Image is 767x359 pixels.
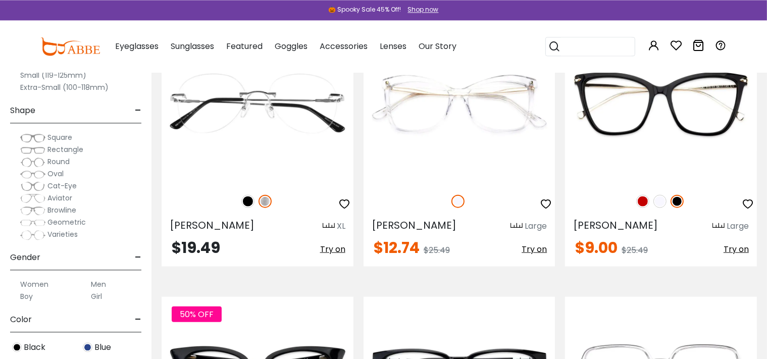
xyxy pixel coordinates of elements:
span: Try on [724,243,749,254]
label: Small (119-125mm) [20,69,86,81]
img: abbeglasses.com [40,37,100,56]
img: Silver [259,194,272,208]
span: 50% OFF [172,306,222,322]
img: Cat-Eye.png [20,181,45,191]
span: Cat-Eye [47,181,77,191]
span: $12.74 [374,236,420,258]
img: Black [12,342,22,352]
span: Accessories [320,40,368,52]
label: Men [91,278,106,290]
img: Black [671,194,684,208]
span: Featured [226,40,263,52]
div: Large [525,220,547,232]
span: Blue [94,341,111,353]
img: Round.png [20,157,45,167]
label: Boy [20,290,33,302]
div: Large [727,220,749,232]
button: Try on [320,240,345,258]
span: Our Story [419,40,456,52]
span: [PERSON_NAME] [573,218,658,232]
img: Black Gosse - Acetate,Metal ,Universal Bridge Fit [565,24,757,183]
span: [PERSON_NAME] [372,218,456,232]
span: Round [47,157,70,167]
div: XL [337,220,345,232]
img: Geometric.png [20,218,45,228]
span: Gender [10,245,40,270]
img: Black [241,194,254,208]
a: Shop now [403,5,439,14]
span: - [135,307,141,332]
span: Rectangle [47,144,83,155]
img: Browline.png [20,206,45,216]
div: Shop now [408,5,439,14]
img: Translucent Bertha - Acetate,Metal ,Universal Bridge Fit [364,24,555,183]
button: Try on [724,240,749,258]
span: Geometric [47,217,86,227]
span: Black [24,341,45,353]
span: - [135,98,141,123]
span: Aviator [47,193,72,203]
label: Extra-Small (100-118mm) [20,81,109,93]
img: Blue [83,342,92,352]
span: Sunglasses [171,40,214,52]
span: Oval [47,169,64,179]
span: Try on [320,243,345,254]
span: Shape [10,98,35,123]
span: Eyeglasses [115,40,159,52]
span: Browline [47,205,76,215]
span: - [135,245,141,270]
img: size ruler [712,222,725,230]
img: Varieties.png [20,230,45,240]
label: Girl [91,290,102,302]
img: Oval.png [20,169,45,179]
span: Varieties [47,229,78,239]
button: Try on [522,240,547,258]
span: Square [47,132,72,142]
img: size ruler [510,222,523,230]
img: Aviator.png [20,193,45,203]
img: Rectangle.png [20,145,45,155]
img: Square.png [20,133,45,143]
label: Women [20,278,48,290]
span: $25.49 [622,244,648,255]
span: Lenses [380,40,406,52]
img: Translucent [653,194,667,208]
span: $9.00 [575,236,618,258]
span: Goggles [275,40,308,52]
div: 🎃 Spooky Sale 45% Off! [329,5,401,14]
span: $25.49 [424,244,450,255]
span: $19.49 [172,236,220,258]
span: [PERSON_NAME] [170,218,254,232]
img: size ruler [323,222,335,230]
span: Try on [522,243,547,254]
img: Translucent [451,194,465,208]
img: Red [636,194,649,208]
img: Silver Paul - Metal ,Adjust Nose Pads [162,24,353,183]
span: Color [10,307,32,332]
